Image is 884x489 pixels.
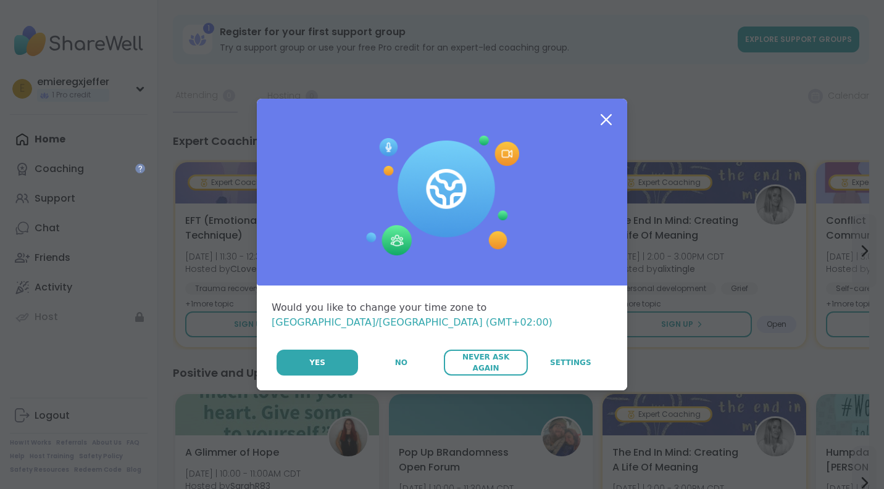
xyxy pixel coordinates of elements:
[272,300,612,330] div: Would you like to change your time zone to
[309,357,325,368] span: Yes
[277,350,358,376] button: Yes
[444,350,527,376] button: Never Ask Again
[550,357,591,368] span: Settings
[272,316,552,328] span: [GEOGRAPHIC_DATA]/[GEOGRAPHIC_DATA] (GMT+02:00)
[529,350,612,376] a: Settings
[365,136,519,257] img: Session Experience
[395,357,407,368] span: No
[359,350,443,376] button: No
[450,351,521,374] span: Never Ask Again
[135,163,145,173] iframe: Spotlight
